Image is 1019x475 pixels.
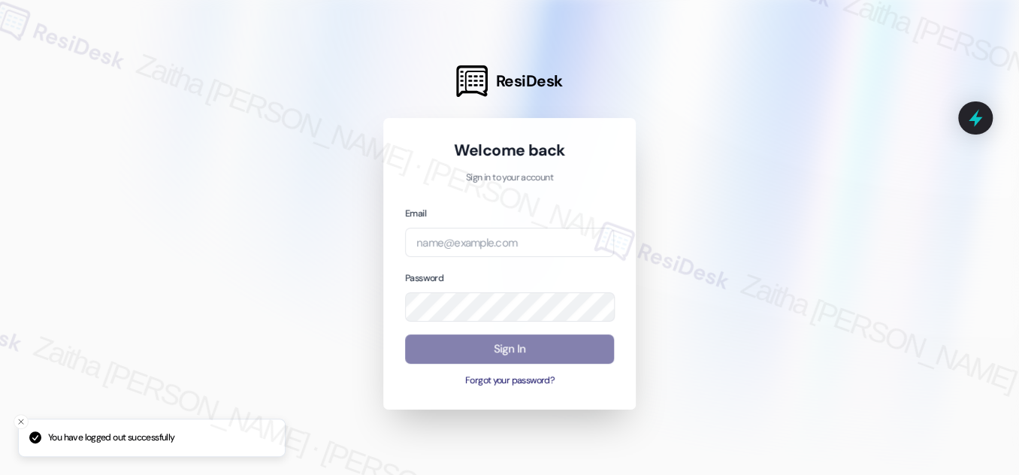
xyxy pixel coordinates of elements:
img: ResiDesk Logo [456,65,488,97]
button: Forgot your password? [405,374,614,388]
p: You have logged out successfully [48,431,174,445]
input: name@example.com [405,228,614,257]
p: Sign in to your account [405,171,614,185]
label: Password [405,272,443,284]
button: Sign In [405,334,614,364]
button: Close toast [14,414,29,429]
h1: Welcome back [405,140,614,161]
label: Email [405,207,426,219]
span: ResiDesk [496,71,563,92]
